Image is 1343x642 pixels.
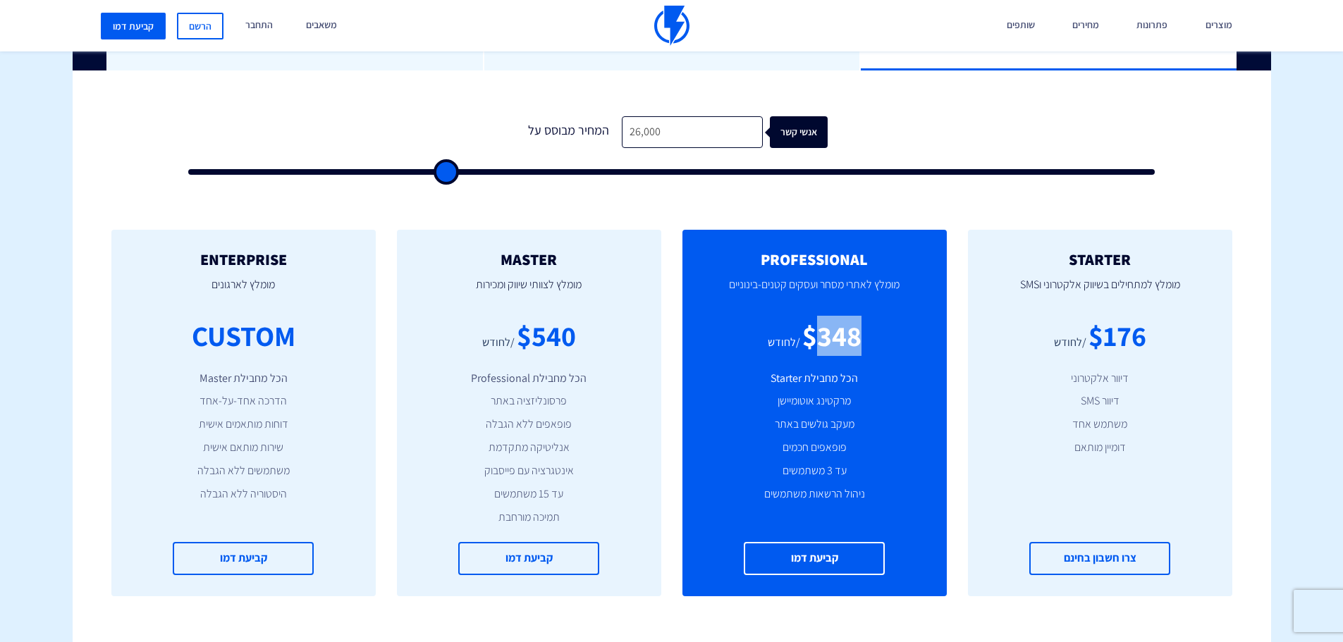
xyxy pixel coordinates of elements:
h2: MASTER [418,251,640,268]
li: ניהול הרשאות משתמשים [704,486,926,502]
li: שירות מותאם אישית [133,440,355,456]
li: אינטגרציה עם פייסבוק [418,463,640,479]
div: /לחודש [768,335,800,351]
h2: ENTERPRISE [133,251,355,268]
h2: STARTER [989,251,1211,268]
div: $348 [802,316,861,356]
div: אנשי קשר [778,116,835,148]
li: הכל מחבילת Master [133,371,355,387]
li: הדרכה אחד-על-אחד [133,393,355,409]
a: הרשם [177,13,223,39]
li: דומיין מותאם [989,440,1211,456]
li: תמיכה מורחבת [418,510,640,526]
li: דיוור אלקטרוני [989,371,1211,387]
div: $540 [517,316,576,356]
li: משתמש אחד [989,416,1211,433]
li: עד 3 משתמשים [704,463,926,479]
h2: PROFESSIONAL [704,251,926,268]
li: היסטוריה ללא הגבלה [133,486,355,502]
a: קביעת דמו [101,13,166,39]
a: קביעת דמו [744,542,885,575]
p: מומלץ לאתרי מסחר ועסקים קטנים-בינוניים [704,268,926,316]
a: צרו חשבון בחינם [1029,542,1170,575]
li: הכל מחבילת Starter [704,371,926,387]
li: הכל מחבילת Professional [418,371,640,387]
div: CUSTOM [192,316,295,356]
p: מומלץ לצוותי שיווק ומכירות [418,268,640,316]
p: מומלץ לארגונים [133,268,355,316]
li: דיוור SMS [989,393,1211,409]
li: מרקטינג אוטומיישן [704,393,926,409]
li: אנליטיקה מתקדמת [418,440,640,456]
li: משתמשים ללא הגבלה [133,463,355,479]
div: המחיר מבוסס על [516,116,622,148]
li: מעקב גולשים באתר [704,416,926,433]
div: $176 [1088,316,1146,356]
li: פופאפים חכמים [704,440,926,456]
a: קביעת דמו [458,542,599,575]
div: /לחודש [482,335,515,351]
li: דוחות מותאמים אישית [133,416,355,433]
li: פרסונליזציה באתר [418,393,640,409]
p: מומלץ למתחילים בשיווק אלקטרוני וSMS [989,268,1211,316]
a: קביעת דמו [173,542,314,575]
li: עד 15 משתמשים [418,486,640,502]
li: פופאפים ללא הגבלה [418,416,640,433]
div: /לחודש [1054,335,1086,351]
